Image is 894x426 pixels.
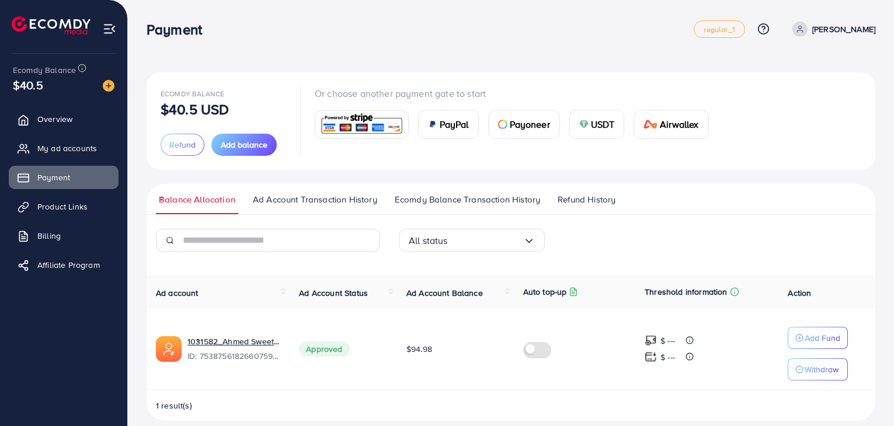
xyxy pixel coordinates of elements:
[211,134,277,156] button: Add balance
[9,137,119,160] a: My ad accounts
[406,343,432,355] span: $94.98
[156,287,199,299] span: Ad account
[37,201,88,212] span: Product Links
[103,80,114,92] img: image
[103,22,116,36] img: menu
[37,230,61,242] span: Billing
[406,287,483,299] span: Ad Account Balance
[161,134,204,156] button: Refund
[788,22,875,37] a: [PERSON_NAME]
[161,102,229,116] p: $40.5 USD
[315,86,718,100] p: Or choose another payment gate to start
[156,400,192,411] span: 1 result(s)
[660,117,698,131] span: Airwallex
[805,362,839,376] p: Withdraw
[643,120,658,129] img: card
[147,21,211,38] h3: Payment
[660,334,675,348] p: $ ---
[156,336,182,362] img: ic-ads-acc.e4c84228.svg
[319,112,405,137] img: card
[694,20,745,38] a: regular_1
[12,16,91,34] img: logo
[660,350,675,364] p: $ ---
[315,110,409,139] a: card
[428,120,437,129] img: card
[159,193,235,206] span: Balance Allocation
[844,373,885,417] iframe: Chat
[37,113,72,125] span: Overview
[440,117,469,131] span: PayPal
[161,89,224,99] span: Ecomdy Balance
[510,117,550,131] span: Payoneer
[498,120,507,129] img: card
[634,110,708,139] a: cardAirwallex
[591,117,615,131] span: USDT
[9,224,119,247] a: Billing
[805,331,840,345] p: Add Fund
[13,76,43,93] span: $40.5
[13,64,76,76] span: Ecomdy Balance
[399,229,545,252] div: Search for option
[9,195,119,218] a: Product Links
[37,259,100,271] span: Affiliate Program
[9,166,119,189] a: Payment
[558,193,615,206] span: Refund History
[299,341,349,357] span: Approved
[409,232,448,250] span: All status
[37,172,70,183] span: Payment
[187,336,280,362] div: <span class='underline'>1031582_Ahmed Sweet_1755253470999</span></br>7538756182660759568
[37,142,97,154] span: My ad accounts
[221,139,267,151] span: Add balance
[448,232,523,250] input: Search for option
[299,287,368,299] span: Ad Account Status
[645,351,657,363] img: top-up amount
[9,253,119,277] a: Affiliate Program
[187,350,280,362] span: ID: 7538756182660759568
[569,110,625,139] a: cardUSDT
[187,336,280,347] a: 1031582_Ahmed Sweet_1755253470999
[788,327,848,349] button: Add Fund
[169,139,196,151] span: Refund
[253,193,377,206] span: Ad Account Transaction History
[579,120,589,129] img: card
[645,334,657,347] img: top-up amount
[704,26,735,33] span: regular_1
[523,285,567,299] p: Auto top-up
[788,358,848,380] button: Withdraw
[418,110,479,139] a: cardPayPal
[788,287,811,299] span: Action
[395,193,540,206] span: Ecomdy Balance Transaction History
[645,285,727,299] p: Threshold information
[812,22,875,36] p: [PERSON_NAME]
[488,110,560,139] a: cardPayoneer
[9,107,119,131] a: Overview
